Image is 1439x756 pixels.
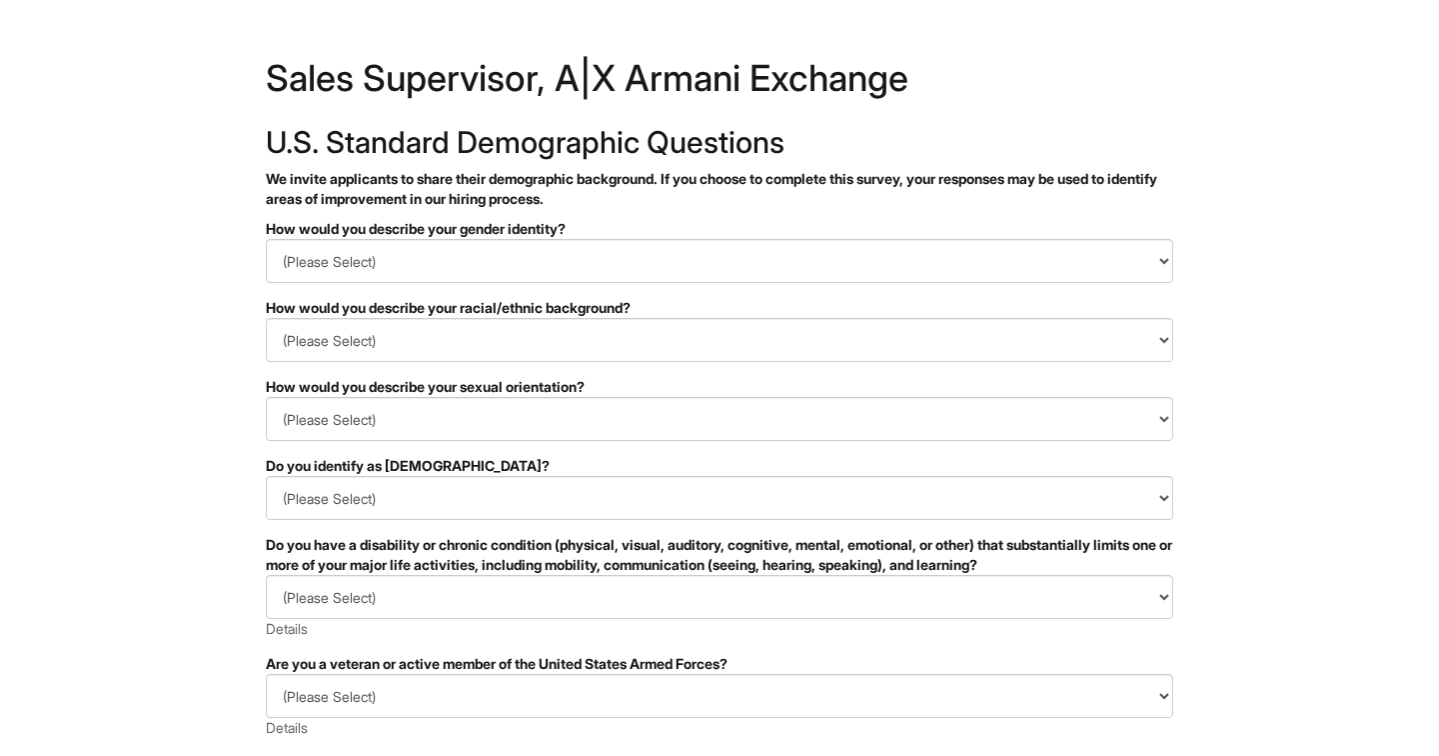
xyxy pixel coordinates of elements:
[266,60,1173,106] h1: Sales Supervisor, A|X Armani Exchange
[266,126,1173,159] h2: U.S. Standard Demographic Questions
[266,298,1173,318] div: How would you describe your racial/ethnic background?
[266,456,1173,476] div: Do you identify as [DEMOGRAPHIC_DATA]?
[266,535,1173,575] div: Do you have a disability or chronic condition (physical, visual, auditory, cognitive, mental, emo...
[266,476,1173,520] select: Do you identify as transgender?
[266,239,1173,283] select: How would you describe your gender identity?
[266,318,1173,362] select: How would you describe your racial/ethnic background?
[266,620,308,637] a: Details
[266,654,1173,674] div: Are you a veteran or active member of the United States Armed Forces?
[266,719,308,736] a: Details
[266,397,1173,441] select: How would you describe your sexual orientation?
[266,377,1173,397] div: How would you describe your sexual orientation?
[266,674,1173,718] select: Are you a veteran or active member of the United States Armed Forces?
[266,219,1173,239] div: How would you describe your gender identity?
[266,169,1173,209] p: We invite applicants to share their demographic background. If you choose to complete this survey...
[266,575,1173,619] select: Do you have a disability or chronic condition (physical, visual, auditory, cognitive, mental, emo...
